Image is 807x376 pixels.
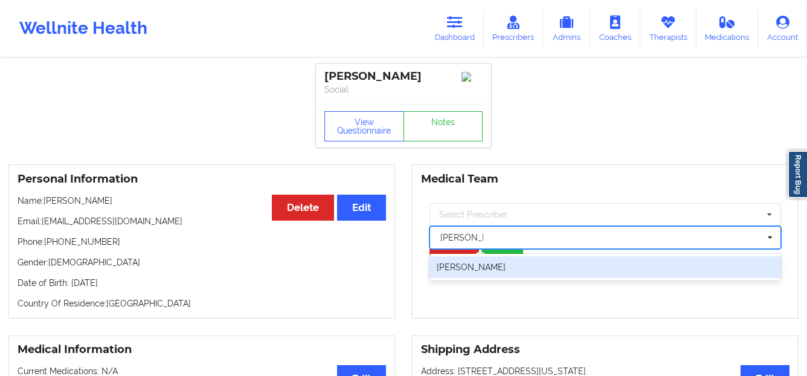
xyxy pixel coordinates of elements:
a: Therapists [640,8,696,48]
h3: Medical Information [18,343,386,357]
p: Date of Birth: [DATE] [18,277,386,289]
h3: Shipping Address [421,343,789,357]
button: Edit [337,195,386,221]
p: Gender: [DEMOGRAPHIC_DATA] [18,256,386,268]
a: Admins [543,8,590,48]
a: Medications [696,8,759,48]
button: Cancel [429,249,479,269]
p: Email: [EMAIL_ADDRESS][DOMAIN_NAME] [18,215,386,227]
div: [PERSON_NAME] [324,70,483,83]
a: Prescribers [484,8,544,48]
button: Delete [272,195,334,221]
h3: Personal Information [18,172,386,186]
a: Dashboard [426,8,484,48]
p: Social [324,83,483,96]
a: Account [758,8,807,48]
img: Image%2Fplaceholer-image.png [461,72,483,82]
div: Select Prescriber [439,210,507,219]
a: Report Bug [788,151,807,198]
p: Phone: [PHONE_NUMBER] [18,236,386,248]
a: Notes [403,111,483,141]
button: View Questionnaire [324,111,404,141]
p: Name: [PERSON_NAME] [18,195,386,207]
p: Country Of Residence: [GEOGRAPHIC_DATA] [18,297,386,310]
h3: Medical Team [421,172,789,186]
div: [PERSON_NAME] [429,256,781,278]
button: Save [481,249,523,269]
a: Coaches [590,8,640,48]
